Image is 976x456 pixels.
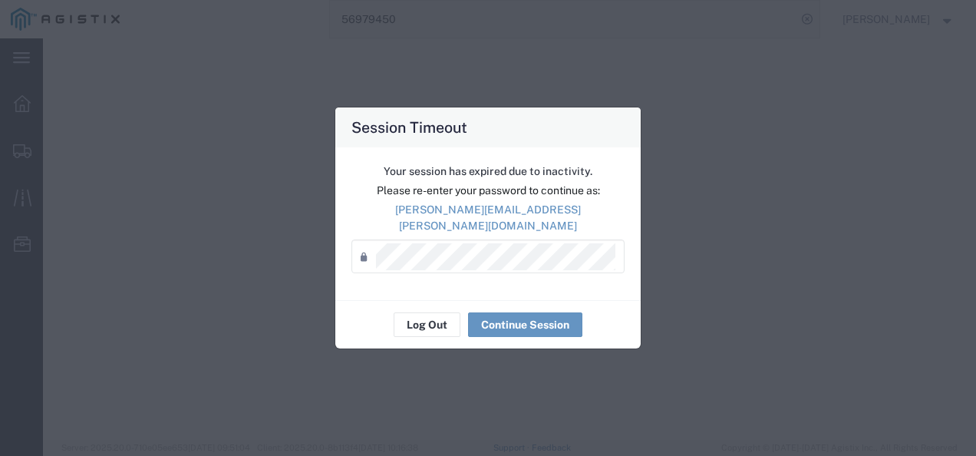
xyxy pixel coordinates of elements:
h4: Session Timeout [351,116,467,138]
button: Log Out [394,312,460,337]
p: [PERSON_NAME][EMAIL_ADDRESS][PERSON_NAME][DOMAIN_NAME] [351,202,625,234]
p: Please re-enter your password to continue as: [351,183,625,199]
button: Continue Session [468,312,582,337]
p: Your session has expired due to inactivity. [351,164,625,180]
